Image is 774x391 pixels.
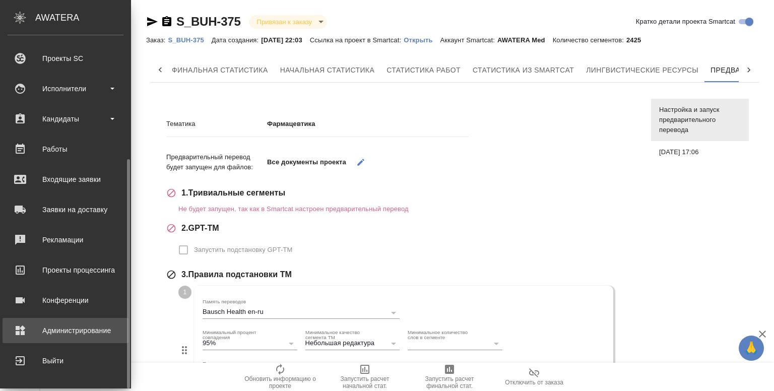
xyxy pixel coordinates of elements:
[3,197,128,222] a: Заявки на доставку
[254,18,315,26] button: Привязан к заказу
[178,245,300,253] span: Нельзя запустить, так как в Smartcat настроен предварительный перевод
[181,222,219,234] span: 2 . GPT-ТМ
[3,318,128,343] a: Администрирование
[8,323,123,338] div: Администрирование
[3,227,128,252] a: Рекламации
[161,16,173,28] button: Скопировать ссылку
[8,172,123,187] div: Входящие заявки
[659,105,741,135] span: Настройка и запуск предварительного перевода
[166,188,176,198] svg: Невозможно запустить этап
[413,375,486,389] span: Запустить расчет финальной стат.
[178,204,636,214] p: Не будет запущен, так как в Smartcat настроен предварительный перевод
[249,15,327,29] div: Привязан к заказу
[492,363,576,391] button: Отключить от заказа
[203,299,246,304] label: Память переводов
[651,99,749,141] div: Настройка и запуск предварительного перевода
[743,338,760,359] span: 🙏
[497,36,553,44] p: AWATERA Med
[183,287,186,297] p: 1
[35,8,131,28] div: AWATERA
[626,36,649,44] p: 2425
[310,36,404,44] p: Ссылка на проект в Smartcat:
[8,142,123,157] div: Работы
[739,336,764,361] button: 🙏
[181,187,285,199] span: 1 . Тривиальные сегменты
[8,293,123,308] div: Конференции
[505,379,563,386] span: Отключить от заказа
[3,46,128,71] a: Проекты SC
[261,36,310,44] p: [DATE] 22:03
[166,223,176,233] svg: Невозможно запустить этап
[8,232,123,247] div: Рекламации
[305,330,376,340] label: Минимальное качество сегмента TM
[238,363,322,391] button: Обновить информацию о проекте
[553,36,626,44] p: Количество сегментов:
[8,353,123,368] div: Выйти
[8,111,123,126] div: Кандидаты
[166,119,267,129] p: Тематика
[168,35,211,44] a: S_BUH-375
[3,257,128,283] a: Проекты процессинга
[172,64,268,77] span: Финальная статистика
[203,361,256,366] label: Подтвердить сегменты
[659,147,741,157] span: [DATE] 17:06
[329,375,401,389] span: Запустить расчет начальной стат.
[176,15,241,28] a: S_BUH-375
[181,269,292,281] span: 3 . Правила подстановки TM
[636,17,735,27] span: Кратко детали проекта Smartcat
[168,36,211,44] p: S_BUH-375
[146,16,158,28] button: Скопировать ссылку для ЯМессенджера
[351,152,371,172] button: Выбрать файлы
[408,330,479,340] label: Минимальное количество слов в сегменте
[8,81,123,96] div: Исполнители
[166,270,176,280] svg: Этап не будет запущен
[166,152,267,172] p: Предварительный перевод будет запущен для файлов:
[267,157,346,167] p: Все документы проекта
[267,119,469,129] p: Фармацевтика
[473,64,574,77] span: Статистика из Smartcat
[440,36,497,44] p: Аккаунт Smartcat:
[203,330,274,340] label: Минимальный процент совпадения
[3,288,128,313] a: Конференции
[280,64,375,77] span: Начальная статистика
[244,375,316,389] span: Обновить информацию о проекте
[8,51,123,66] div: Проекты SC
[8,263,123,278] div: Проекты процессинга
[146,36,168,44] p: Заказ:
[3,167,128,192] a: Входящие заявки
[212,36,261,44] p: Дата создания:
[404,36,440,44] p: Открыть
[322,363,407,391] button: Запустить расчет начальной стат.
[586,64,698,77] span: Лингвистические ресурсы
[3,137,128,162] a: Работы
[8,202,123,217] div: Заявки на доставку
[386,64,461,77] span: Статистика работ
[407,363,492,391] button: Запустить расчет финальной стат.
[404,35,440,44] a: Открыть
[3,348,128,373] a: Выйти
[194,245,292,255] span: Запустить подстановку GPT-TM
[651,141,749,163] div: [DATE] 17:06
